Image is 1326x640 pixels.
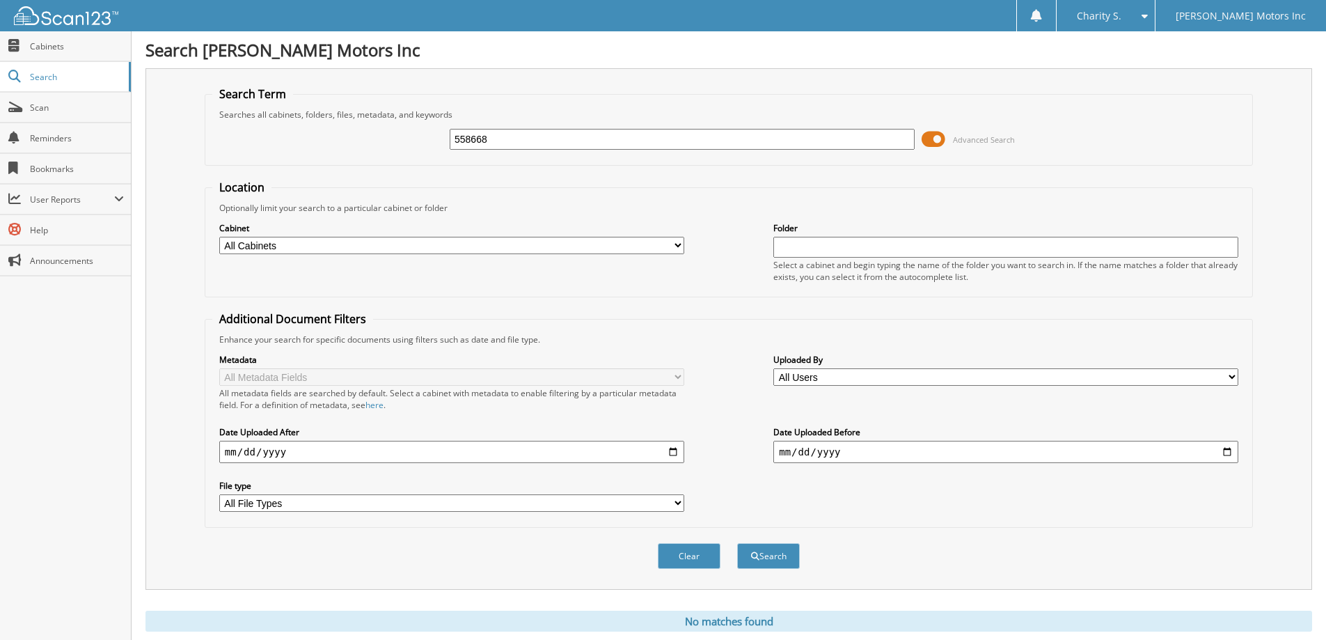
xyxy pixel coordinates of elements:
[658,543,720,569] button: Clear
[145,611,1312,632] div: No matches found
[219,354,684,366] label: Metadata
[30,194,114,205] span: User Reports
[14,6,118,25] img: scan123-logo-white.svg
[219,426,684,438] label: Date Uploaded After
[212,202,1245,214] div: Optionally limit your search to a particular cabinet or folder
[212,334,1245,345] div: Enhance your search for specific documents using filters such as date and file type.
[1176,12,1306,20] span: [PERSON_NAME] Motors Inc
[1077,12,1121,20] span: Charity S.
[30,224,124,236] span: Help
[30,132,124,144] span: Reminders
[773,222,1238,234] label: Folder
[219,222,684,234] label: Cabinet
[737,543,800,569] button: Search
[365,399,384,411] a: here
[219,387,684,411] div: All metadata fields are searched by default. Select a cabinet with metadata to enable filtering b...
[30,102,124,114] span: Scan
[212,311,373,327] legend: Additional Document Filters
[219,441,684,463] input: start
[212,109,1245,120] div: Searches all cabinets, folders, files, metadata, and keywords
[212,86,293,102] legend: Search Term
[145,38,1312,61] h1: Search [PERSON_NAME] Motors Inc
[773,354,1238,366] label: Uploaded By
[773,426,1238,438] label: Date Uploaded Before
[212,180,271,195] legend: Location
[773,259,1238,283] div: Select a cabinet and begin typing the name of the folder you want to search in. If the name match...
[30,40,124,52] span: Cabinets
[953,134,1015,145] span: Advanced Search
[30,71,122,83] span: Search
[30,255,124,267] span: Announcements
[219,480,684,492] label: File type
[773,441,1238,463] input: end
[30,163,124,175] span: Bookmarks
